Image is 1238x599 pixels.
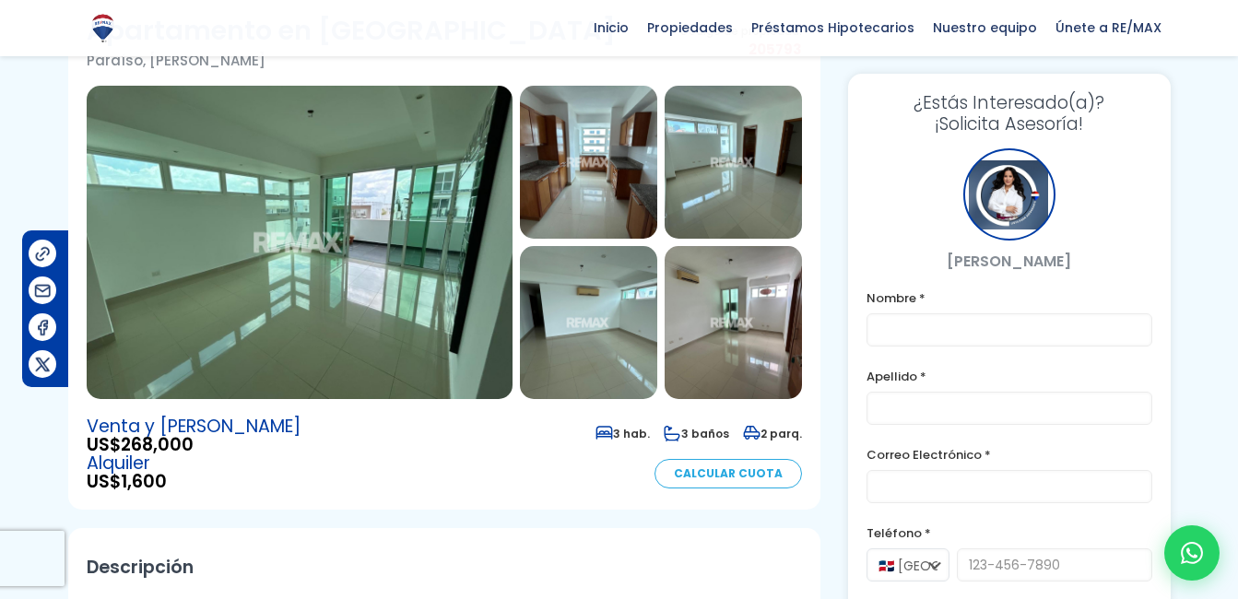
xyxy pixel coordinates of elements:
[867,92,1152,113] span: ¿Estás Interesado(a)?
[664,426,729,441] span: 3 baños
[520,246,657,399] img: Apartamento en Paraíso
[924,14,1046,41] span: Nuestro equipo
[743,426,802,441] span: 2 parq.
[867,250,1152,273] p: [PERSON_NAME]
[87,546,802,588] h2: Descripción
[33,244,53,264] img: Compartir
[963,148,1055,241] div: Vanesa Perez
[867,92,1152,135] h3: ¡Solicita Asesoría!
[87,436,301,454] span: US$
[87,454,301,473] span: Alquiler
[1046,14,1171,41] span: Únete a RE/MAX
[121,432,194,457] span: 268,000
[584,14,638,41] span: Inicio
[665,246,802,399] img: Apartamento en Paraíso
[87,49,616,72] p: Paraíso, [PERSON_NAME]
[742,14,924,41] span: Préstamos Hipotecarios
[867,365,1152,388] label: Apellido *
[87,473,301,491] span: US$
[867,287,1152,310] label: Nombre *
[87,417,301,436] span: Venta y [PERSON_NAME]
[654,459,802,488] a: Calcular Cuota
[638,14,742,41] span: Propiedades
[867,522,1152,545] label: Teléfono *
[867,443,1152,466] label: Correo Electrónico *
[520,86,657,239] img: Apartamento en Paraíso
[665,86,802,239] img: Apartamento en Paraíso
[87,12,119,44] img: Logo de REMAX
[121,469,167,494] span: 1,600
[33,355,53,374] img: Compartir
[87,86,513,399] img: Apartamento en Paraíso
[595,426,650,441] span: 3 hab.
[33,318,53,337] img: Compartir
[957,548,1152,581] input: 123-456-7890
[33,281,53,300] img: Compartir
